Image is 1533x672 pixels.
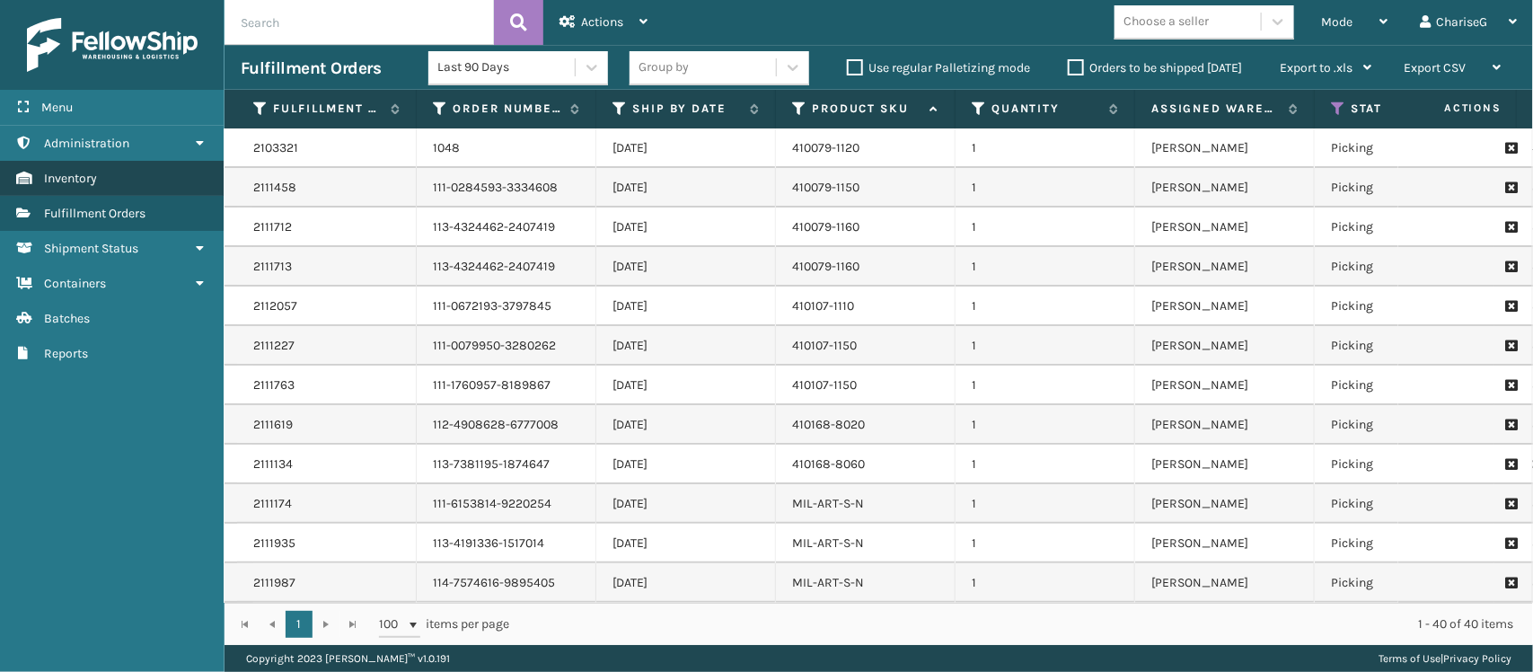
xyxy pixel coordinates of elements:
i: Request to Be Cancelled [1505,221,1516,234]
a: 2111987 [253,574,295,592]
td: [DATE] [596,128,776,168]
td: [DATE] [596,445,776,484]
td: 1 [956,247,1135,287]
td: 1 [956,208,1135,247]
i: Request to Be Cancelled [1505,577,1516,589]
a: 2111134 [253,455,293,473]
td: 1 [956,484,1135,524]
label: Assigned Warehouse [1151,101,1280,117]
a: Terms of Use [1379,652,1440,665]
span: Export CSV [1404,60,1466,75]
td: 114-7574616-9895405 [417,563,596,603]
label: Quantity [991,101,1100,117]
div: Last 90 Days [437,58,577,77]
td: 113-4191336-1517014 [417,524,596,563]
td: [PERSON_NAME] [1135,326,1315,366]
td: 1 [956,128,1135,168]
a: Privacy Policy [1443,652,1511,665]
div: | [1379,645,1511,672]
td: 111-6153814-9220254 [417,484,596,524]
i: Request to Be Cancelled [1505,419,1516,431]
h3: Fulfillment Orders [241,57,381,79]
td: [DATE] [596,247,776,287]
i: Request to Be Cancelled [1505,181,1516,194]
td: [PERSON_NAME] [1135,287,1315,326]
a: 2111458 [253,179,296,197]
a: 2111763 [253,376,295,394]
td: [PERSON_NAME] [1135,247,1315,287]
p: Copyright 2023 [PERSON_NAME]™ v 1.0.191 [246,645,450,672]
a: 410079-1160 [792,259,859,274]
a: 2112057 [253,297,297,315]
i: Request to Be Cancelled [1505,340,1516,352]
td: 113-7381195-1874647 [417,445,596,484]
a: 1 [286,611,313,638]
td: Picking [1315,168,1494,208]
a: 410168-8020 [792,417,865,432]
a: 410107-1110 [792,298,854,314]
a: 2111227 [253,337,295,355]
span: Inventory [44,171,97,186]
td: 1 [956,405,1135,445]
td: [DATE] [596,563,776,603]
td: [DATE] [596,287,776,326]
td: 1 [956,168,1135,208]
span: Reports [44,346,88,361]
a: 410107-1150 [792,377,857,393]
td: [PERSON_NAME] [1135,484,1315,524]
a: MIL-ART-S-N [792,535,864,551]
td: 112-4908628-6777008 [417,405,596,445]
td: 111-0284593-3334608 [417,168,596,208]
td: Picking [1315,128,1494,168]
td: Picking [1315,445,1494,484]
i: Request to Be Cancelled [1505,379,1516,392]
a: 2111935 [253,535,295,553]
a: 2111713 [253,258,292,276]
a: 410079-1160 [792,219,859,234]
i: Request to Be Cancelled [1505,458,1516,471]
a: 410079-1120 [792,140,859,155]
span: Fulfillment Orders [44,206,145,221]
i: Request to Be Cancelled [1505,498,1516,510]
td: 111-0672193-3797845 [417,287,596,326]
span: Mode [1321,14,1352,30]
td: [PERSON_NAME] [1135,445,1315,484]
td: [DATE] [596,405,776,445]
td: Picking [1315,524,1494,563]
td: [PERSON_NAME] [1135,563,1315,603]
td: [DATE] [596,326,776,366]
a: MIL-ART-S-N [792,575,864,590]
label: Order Number [453,101,561,117]
td: Picking [1315,287,1494,326]
td: 1 [956,445,1135,484]
a: 2111712 [253,218,292,236]
td: 1 [956,326,1135,366]
td: Picking [1315,366,1494,405]
span: 100 [379,615,406,633]
td: Picking [1315,208,1494,247]
span: Actions [1388,93,1512,123]
a: 2103321 [253,139,298,157]
label: Fulfillment Order Id [273,101,382,117]
a: 410168-8060 [792,456,865,472]
span: Batches [44,311,90,326]
a: MIL-ART-S-N [792,496,864,511]
td: [PERSON_NAME] [1135,208,1315,247]
td: Picking [1315,405,1494,445]
td: 113-4324462-2407419 [417,247,596,287]
img: logo [27,18,198,72]
td: 1 [956,563,1135,603]
span: Administration [44,136,129,151]
span: items per page [379,611,510,638]
div: Group by [639,58,689,77]
td: Picking [1315,247,1494,287]
span: Export to .xls [1280,60,1352,75]
td: Picking [1315,563,1494,603]
td: [DATE] [596,168,776,208]
div: Choose a seller [1123,13,1209,31]
i: Request to Be Cancelled [1505,537,1516,550]
span: Menu [41,100,73,115]
div: 1 - 40 of 40 items [535,615,1513,633]
td: 1 [956,366,1135,405]
span: Shipment Status [44,241,138,256]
